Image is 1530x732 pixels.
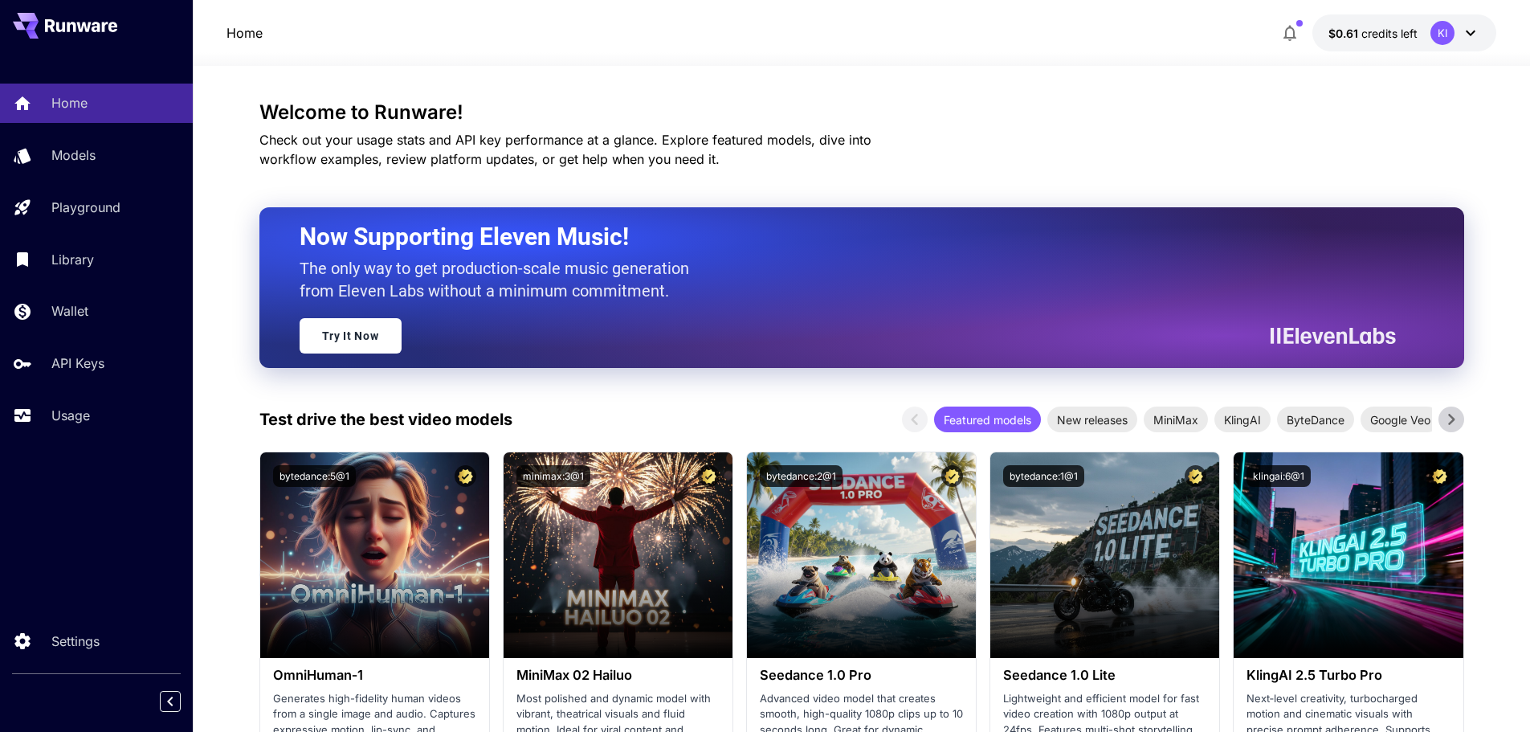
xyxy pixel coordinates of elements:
[51,632,100,651] p: Settings
[1328,27,1361,40] span: $0.61
[941,465,963,487] button: Certified Model – Vetted for best performance and includes a commercial license.
[760,668,963,683] h3: Seedance 1.0 Pro
[51,198,120,217] p: Playground
[300,222,1384,252] h2: Now Supporting Eleven Music!
[226,23,263,43] nav: breadcrumb
[300,257,701,302] p: The only way to get production-scale music generation from Eleven Labs without a minimum commitment.
[1185,465,1206,487] button: Certified Model – Vetted for best performance and includes a commercial license.
[1430,21,1455,45] div: KI
[1361,407,1440,432] div: Google Veo
[300,318,402,354] a: Try It Now
[516,465,590,487] button: minimax:3@1
[1047,411,1137,428] span: New releases
[698,465,720,487] button: Certified Model – Vetted for best performance and includes a commercial license.
[273,465,356,487] button: bytedance:5@1
[51,250,94,269] p: Library
[760,465,843,487] button: bytedance:2@1
[1003,465,1084,487] button: bytedance:1@1
[260,452,489,658] img: alt
[1361,27,1418,40] span: credits left
[1047,407,1137,432] div: New releases
[1277,407,1354,432] div: ByteDance
[990,452,1219,658] img: alt
[1246,668,1450,683] h3: KlingAI 2.5 Turbo Pro
[1312,14,1496,51] button: $0.60953KI
[1214,407,1271,432] div: KlingAI
[1003,668,1206,683] h3: Seedance 1.0 Lite
[504,452,732,658] img: alt
[51,406,90,425] p: Usage
[747,452,976,658] img: alt
[455,465,476,487] button: Certified Model – Vetted for best performance and includes a commercial license.
[1214,411,1271,428] span: KlingAI
[1328,25,1418,42] div: $0.60953
[160,691,181,712] button: Collapse sidebar
[516,668,720,683] h3: MiniMax 02 Hailuo
[934,407,1041,432] div: Featured models
[259,407,512,431] p: Test drive the best video models
[1429,465,1450,487] button: Certified Model – Vetted for best performance and includes a commercial license.
[259,132,871,167] span: Check out your usage stats and API key performance at a glance. Explore featured models, dive int...
[259,101,1464,124] h3: Welcome to Runware!
[226,23,263,43] a: Home
[51,354,104,373] p: API Keys
[273,668,476,683] h3: OmniHuman‑1
[1144,411,1208,428] span: MiniMax
[51,301,88,321] p: Wallet
[172,687,193,716] div: Collapse sidebar
[1361,411,1440,428] span: Google Veo
[51,93,88,112] p: Home
[1246,465,1311,487] button: klingai:6@1
[1277,411,1354,428] span: ByteDance
[934,411,1041,428] span: Featured models
[1234,452,1463,658] img: alt
[1144,407,1208,432] div: MiniMax
[51,145,96,165] p: Models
